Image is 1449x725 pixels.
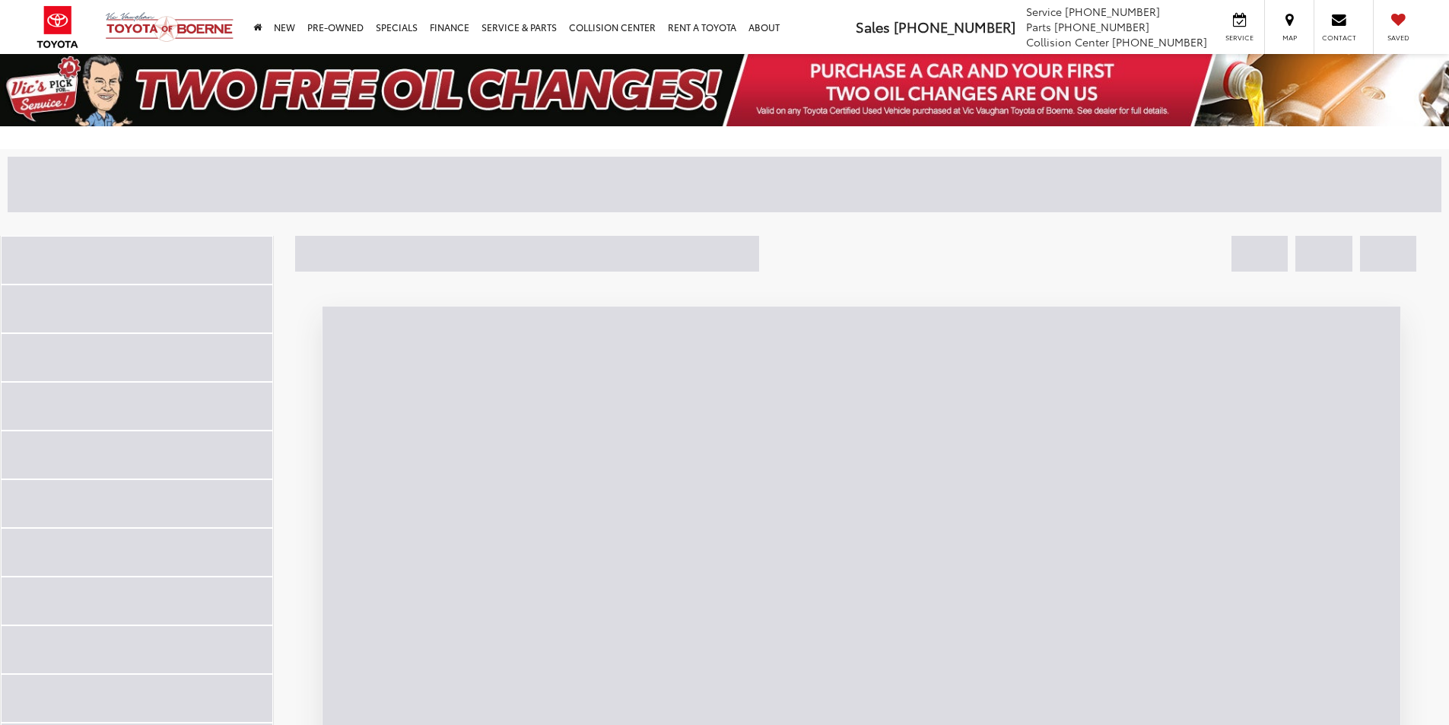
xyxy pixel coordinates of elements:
[1026,34,1109,49] span: Collision Center
[856,17,890,37] span: Sales
[1065,4,1160,19] span: [PHONE_NUMBER]
[1322,33,1356,43] span: Contact
[1273,33,1306,43] span: Map
[105,11,234,43] img: Vic Vaughan Toyota of Boerne
[1054,19,1149,34] span: [PHONE_NUMBER]
[1026,19,1051,34] span: Parts
[1112,34,1207,49] span: [PHONE_NUMBER]
[894,17,1015,37] span: [PHONE_NUMBER]
[1222,33,1257,43] span: Service
[1026,4,1062,19] span: Service
[1381,33,1415,43] span: Saved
